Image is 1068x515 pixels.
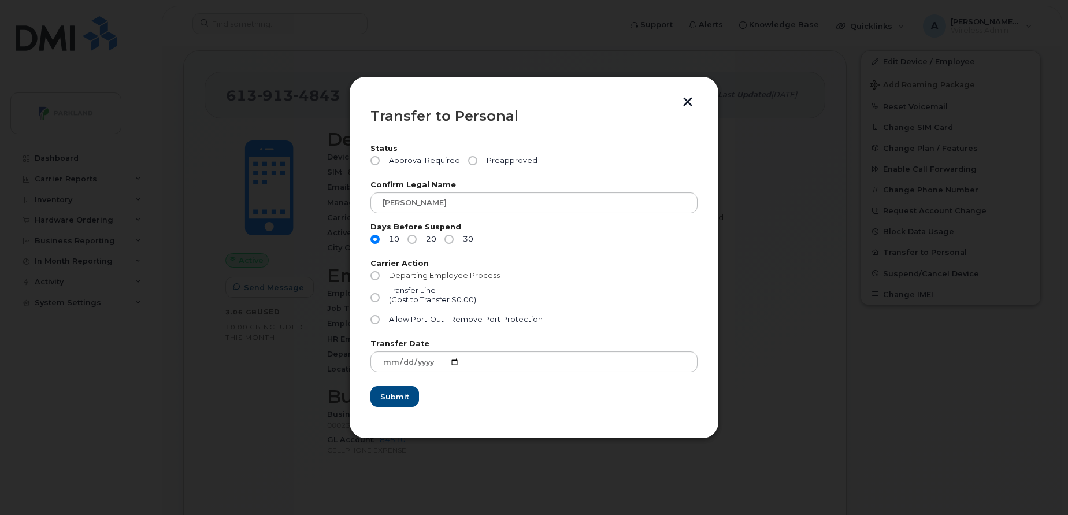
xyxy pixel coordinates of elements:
[458,235,473,244] span: 30
[370,315,380,324] input: Allow Port-Out - Remove Port Protection
[407,235,417,244] input: 20
[370,109,698,123] div: Transfer to Personal
[370,260,698,268] label: Carrier Action
[389,271,500,280] span: Departing Employee Process
[389,286,436,295] span: Transfer Line
[384,235,399,244] span: 10
[468,156,477,165] input: Preapproved
[421,235,436,244] span: 20
[444,235,454,244] input: 30
[389,295,476,305] div: (Cost to Transfer $0.00)
[370,224,698,231] label: Days Before Suspend
[370,271,380,280] input: Departing Employee Process
[370,386,419,407] button: Submit
[370,235,380,244] input: 10
[370,293,380,302] input: Transfer Line(Cost to Transfer $0.00)
[380,391,409,402] span: Submit
[384,156,460,165] span: Approval Required
[389,315,543,324] span: Allow Port-Out - Remove Port Protection
[370,181,698,189] label: Confirm Legal Name
[482,156,537,165] span: Preapproved
[370,145,698,153] label: Status
[370,340,698,348] label: Transfer Date
[370,156,380,165] input: Approval Required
